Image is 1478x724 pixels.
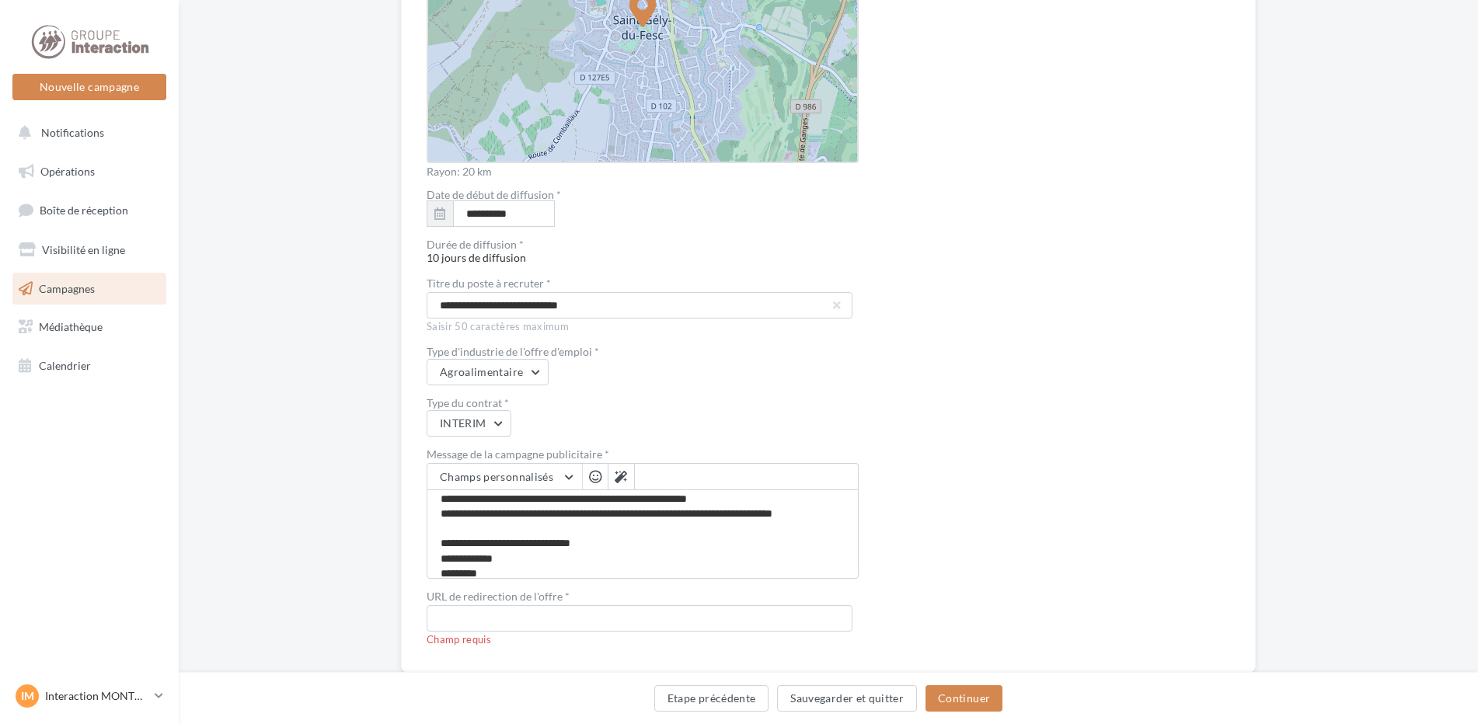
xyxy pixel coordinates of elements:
a: Calendrier [9,350,169,382]
div: Saisir 50 caractères maximum [427,320,859,334]
a: Visibilité en ligne [9,234,169,266]
span: 10 jours de diffusion [427,239,859,264]
button: Notifications [9,117,163,149]
div: Type d'industrie de l'offre d'emploi * [427,346,859,357]
label: URL de redirection de l'offre * [427,591,846,602]
p: Interaction MONTPELLIER [45,688,148,704]
div: Type du contrat * [427,398,859,409]
span: Boîte de réception [40,204,128,217]
button: Sauvegarder et quitter [777,685,917,712]
span: Opérations [40,165,95,178]
label: Titre du poste à recruter * [427,278,846,289]
div: Rayon: 20 km [427,166,859,177]
button: Nouvelle campagne [12,74,166,100]
button: Etape précédente [654,685,769,712]
span: Calendrier [39,359,91,372]
a: Boîte de réception [9,193,169,227]
a: Opérations [9,155,169,188]
button: INTERIM [427,410,511,437]
button: Champs personnalisés [427,464,582,490]
span: IM [21,688,34,704]
span: Notifications [41,126,104,139]
span: Médiathèque [39,320,103,333]
div: Durée de diffusion * [427,239,859,250]
span: Visibilité en ligne [42,243,125,256]
a: Médiathèque [9,311,169,343]
button: Agroalimentaire [427,359,549,385]
a: Campagnes [9,273,169,305]
label: Message de la campagne publicitaire * [427,449,859,460]
label: Date de début de diffusion * [427,190,561,200]
button: Continuer [925,685,1002,712]
span: Campagnes [39,281,95,294]
div: Champ requis [427,633,859,647]
a: IM Interaction MONTPELLIER [12,681,166,711]
span: Champs personnalisés [440,470,553,483]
